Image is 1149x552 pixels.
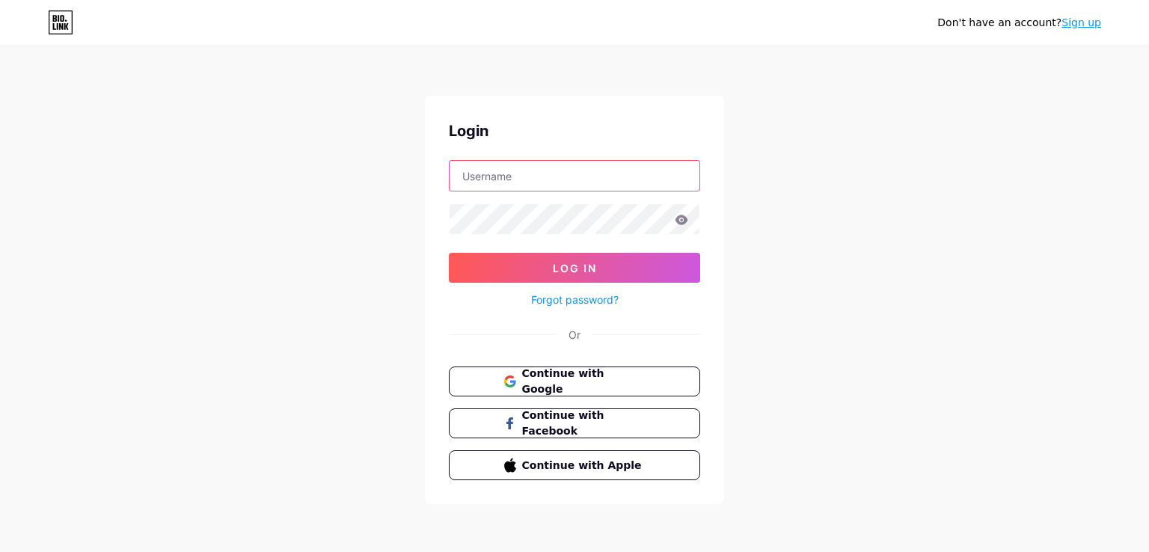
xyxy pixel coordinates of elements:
img: website_grey.svg [24,39,36,51]
div: Domain: [DOMAIN_NAME] [39,39,165,51]
img: tab_keywords_by_traffic_grey.svg [149,87,161,99]
span: Continue with Apple [522,458,646,473]
div: Domain Overview [57,88,134,98]
a: Sign up [1061,16,1101,28]
span: Log In [553,262,597,275]
div: Or [569,327,580,343]
img: tab_domain_overview_orange.svg [40,87,52,99]
img: logo_orange.svg [24,24,36,36]
div: Don't have an account? [937,15,1101,31]
button: Log In [449,253,700,283]
span: Continue with Google [522,366,646,397]
button: Continue with Facebook [449,408,700,438]
button: Continue with Google [449,367,700,396]
div: v 4.0.25 [42,24,73,36]
a: Forgot password? [531,292,619,307]
span: Continue with Facebook [522,408,646,439]
button: Continue with Apple [449,450,700,480]
div: Keywords by Traffic [165,88,252,98]
input: Username [450,161,699,191]
div: Login [449,120,700,142]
